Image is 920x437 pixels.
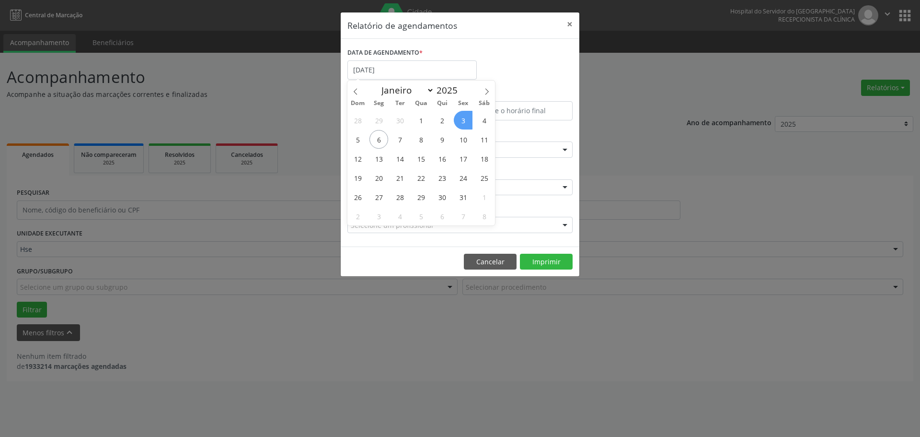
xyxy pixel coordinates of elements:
span: Outubro 19, 2025 [348,168,367,187]
span: Outubro 8, 2025 [412,130,430,149]
span: Outubro 30, 2025 [433,188,451,206]
span: Outubro 11, 2025 [475,130,494,149]
span: Selecione um profissional [351,220,433,230]
label: DATA DE AGENDAMENTO [347,46,423,60]
span: Outubro 13, 2025 [369,149,388,168]
input: Selecione o horário final [462,101,573,120]
span: Outubro 7, 2025 [391,130,409,149]
button: Cancelar [464,254,517,270]
span: Outubro 4, 2025 [475,111,494,130]
span: Outubro 29, 2025 [412,188,430,206]
span: Sex [453,100,474,106]
button: Imprimir [520,254,573,270]
span: Setembro 30, 2025 [391,111,409,130]
h5: Relatório de agendamentos [347,19,457,32]
span: Novembro 4, 2025 [391,207,409,225]
span: Outubro 25, 2025 [475,168,494,187]
span: Qui [432,100,453,106]
span: Setembro 29, 2025 [369,111,388,130]
span: Novembro 5, 2025 [412,207,430,225]
span: Qua [411,100,432,106]
span: Sáb [474,100,495,106]
input: Selecione uma data ou intervalo [347,60,477,80]
span: Outubro 1, 2025 [412,111,430,130]
span: Novembro 2, 2025 [348,207,367,225]
span: Novembro 3, 2025 [369,207,388,225]
button: Close [560,12,579,36]
span: Outubro 20, 2025 [369,168,388,187]
span: Novembro 8, 2025 [475,207,494,225]
span: Outubro 17, 2025 [454,149,472,168]
span: Outubro 15, 2025 [412,149,430,168]
span: Outubro 2, 2025 [433,111,451,130]
span: Outubro 12, 2025 [348,149,367,168]
span: Outubro 16, 2025 [433,149,451,168]
input: Year [434,84,466,96]
span: Outubro 9, 2025 [433,130,451,149]
span: Novembro 6, 2025 [433,207,451,225]
span: Outubro 18, 2025 [475,149,494,168]
span: Outubro 6, 2025 [369,130,388,149]
span: Outubro 23, 2025 [433,168,451,187]
span: Novembro 1, 2025 [475,188,494,206]
span: Novembro 7, 2025 [454,207,472,225]
span: Ter [390,100,411,106]
span: Seg [368,100,390,106]
span: Outubro 24, 2025 [454,168,472,187]
span: Dom [347,100,368,106]
span: Setembro 28, 2025 [348,111,367,130]
span: Outubro 3, 2025 [454,111,472,130]
span: Outubro 21, 2025 [391,168,409,187]
label: ATÉ [462,86,573,101]
span: Outubro 5, 2025 [348,130,367,149]
select: Month [377,83,434,97]
span: Outubro 31, 2025 [454,188,472,206]
span: Outubro 27, 2025 [369,188,388,206]
span: Outubro 14, 2025 [391,149,409,168]
span: Outubro 22, 2025 [412,168,430,187]
span: Outubro 26, 2025 [348,188,367,206]
span: Outubro 10, 2025 [454,130,472,149]
span: Outubro 28, 2025 [391,188,409,206]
